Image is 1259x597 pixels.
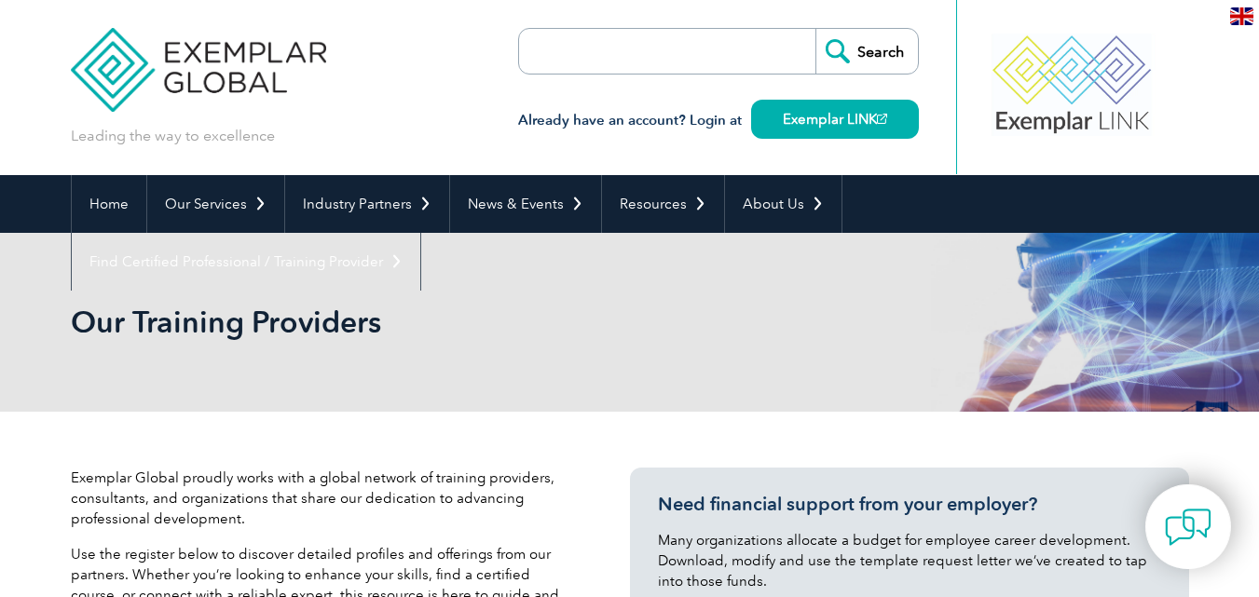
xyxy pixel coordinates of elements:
a: News & Events [450,175,601,233]
h2: Our Training Providers [71,307,854,337]
input: Search [815,29,918,74]
h3: Need financial support from your employer? [658,493,1161,516]
p: Exemplar Global proudly works with a global network of training providers, consultants, and organ... [71,468,574,529]
a: Exemplar LINK [751,100,919,139]
a: Resources [602,175,724,233]
img: en [1230,7,1253,25]
a: Find Certified Professional / Training Provider [72,233,420,291]
a: Industry Partners [285,175,449,233]
img: contact-chat.png [1165,504,1211,550]
a: Our Services [147,175,284,233]
p: Leading the way to excellence [71,126,275,146]
p: Many organizations allocate a budget for employee career development. Download, modify and use th... [658,530,1161,591]
a: Home [72,175,146,233]
h3: Already have an account? Login at [518,109,919,132]
img: open_square.png [877,114,887,124]
a: About Us [725,175,842,233]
